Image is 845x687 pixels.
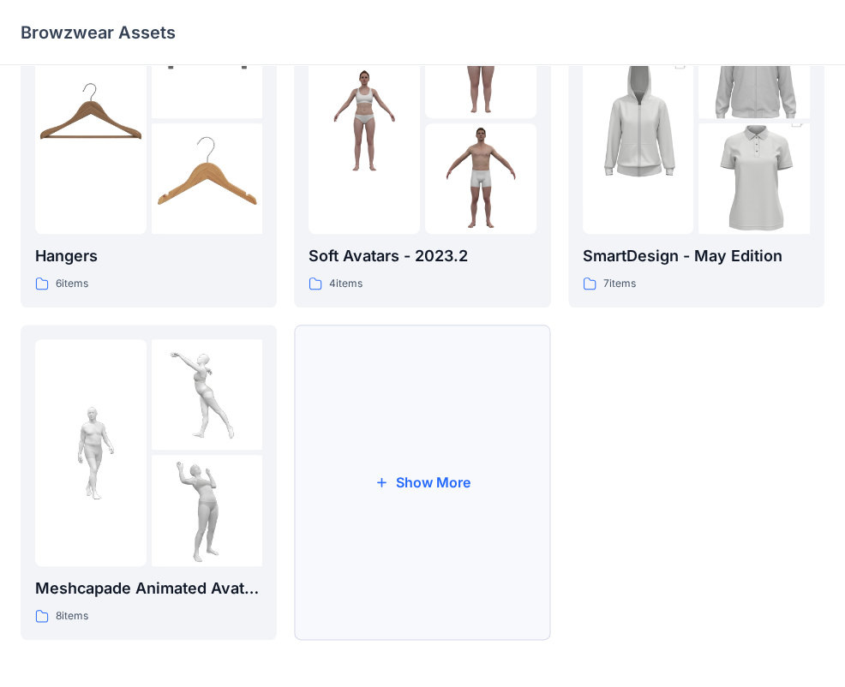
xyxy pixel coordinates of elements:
[35,576,262,600] p: Meshcapade Animated Avatars
[583,244,810,268] p: SmartDesign - May Edition
[35,397,147,509] img: folder 1
[56,275,88,293] p: 6 items
[425,123,536,235] img: folder 3
[152,455,263,566] img: folder 3
[56,607,88,625] p: 8 items
[698,95,810,261] img: folder 3
[583,37,694,203] img: folder 1
[309,244,536,268] p: Soft Avatars - 2023.2
[329,275,363,293] p: 4 items
[21,21,176,45] p: Browzwear Assets
[35,244,262,268] p: Hangers
[603,275,636,293] p: 7 items
[294,325,550,640] button: Show More
[21,325,277,640] a: folder 1folder 2folder 3Meshcapade Animated Avatars8items
[152,339,263,451] img: folder 2
[35,65,147,176] img: folder 1
[309,65,420,176] img: folder 1
[152,123,263,235] img: folder 3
